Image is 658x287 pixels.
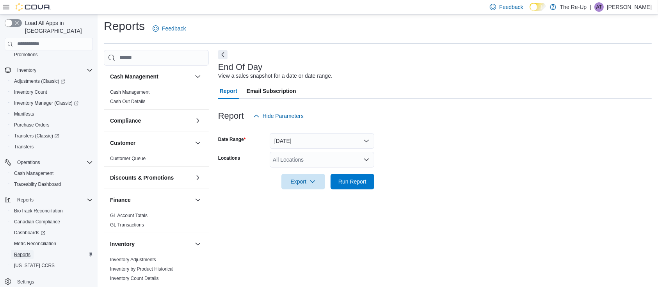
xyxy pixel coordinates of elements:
span: Cash Out Details [110,98,146,105]
span: Reports [14,195,93,205]
button: [DATE] [270,133,374,149]
a: Inventory by Product Historical [110,266,174,272]
a: Feedback [149,21,189,36]
button: Compliance [193,116,203,125]
a: Traceabilty Dashboard [11,180,64,189]
button: Promotions [8,49,96,60]
button: Metrc Reconciliation [8,238,96,249]
button: Discounts & Promotions [193,173,203,182]
span: Manifests [14,111,34,117]
span: Inventory [17,67,36,73]
button: Inventory Count [8,87,96,98]
h3: Report [218,111,244,121]
a: GL Transactions [110,222,144,228]
p: [PERSON_NAME] [607,2,652,12]
button: Manifests [8,109,96,119]
a: Cash Management [11,169,57,178]
span: Canadian Compliance [11,217,93,226]
input: Dark Mode [530,3,546,11]
a: Cash Management [110,89,149,95]
a: Adjustments (Classic) [11,77,68,86]
span: Operations [14,158,93,167]
a: Inventory Manager (Classic) [8,98,96,109]
a: Transfers (Classic) [11,131,62,141]
p: | [590,2,591,12]
span: Inventory Manager (Classic) [11,98,93,108]
span: Run Report [338,178,366,185]
button: Cash Management [193,72,203,81]
button: Operations [2,157,96,168]
span: Load All Apps in [GEOGRAPHIC_DATA] [22,19,93,35]
span: Promotions [11,50,93,59]
button: Open list of options [363,157,370,163]
h3: End Of Day [218,62,263,72]
span: Adjustments (Classic) [14,78,65,84]
button: Next [218,50,228,59]
a: GL Account Totals [110,213,148,218]
button: BioTrack Reconciliation [8,205,96,216]
a: Transfers (Classic) [8,130,96,141]
span: Reports [17,197,34,203]
a: Manifests [11,109,37,119]
span: Reports [14,251,30,258]
div: Customer [104,154,209,166]
a: Purchase Orders [11,120,53,130]
button: [US_STATE] CCRS [8,260,96,271]
button: Inventory [193,239,203,249]
span: Cash Management [14,170,53,176]
a: Metrc Reconciliation [11,239,59,248]
h1: Reports [104,18,145,34]
button: Finance [110,196,192,204]
span: Report [220,83,237,99]
span: Metrc Reconciliation [14,241,56,247]
h3: Cash Management [110,73,158,80]
img: Cova [16,3,51,11]
span: Inventory Count Details [110,275,159,282]
span: Reports [11,250,93,259]
p: The Re-Up [560,2,587,12]
span: Transfers (Classic) [14,133,59,139]
a: Settings [14,277,37,287]
button: Hide Parameters [250,108,307,124]
button: Compliance [110,117,192,125]
span: Transfers [14,144,34,150]
span: BioTrack Reconciliation [14,208,63,214]
span: BioTrack Reconciliation [11,206,93,216]
span: [US_STATE] CCRS [14,262,55,269]
button: Reports [2,194,96,205]
span: Traceabilty Dashboard [11,180,93,189]
span: Transfers [11,142,93,152]
h3: Compliance [110,117,141,125]
button: Finance [193,195,203,205]
span: Purchase Orders [11,120,93,130]
h3: Customer [110,139,135,147]
label: Date Range [218,136,246,143]
button: Purchase Orders [8,119,96,130]
button: Inventory [14,66,39,75]
button: Run Report [331,174,374,189]
span: Dashboards [11,228,93,237]
span: Inventory [14,66,93,75]
button: Transfers [8,141,96,152]
div: Aubrey Turner [594,2,604,12]
a: Dashboards [8,227,96,238]
span: Adjustments (Classic) [11,77,93,86]
span: Settings [17,279,34,285]
a: [US_STATE] CCRS [11,261,58,270]
span: Inventory Manager (Classic) [14,100,78,106]
button: Traceabilty Dashboard [8,179,96,190]
div: Finance [104,211,209,233]
span: Metrc Reconciliation [11,239,93,248]
a: Cash Out Details [110,99,146,104]
span: Email Subscription [247,83,296,99]
span: Inventory Count [11,87,93,97]
span: Traceabilty Dashboard [14,181,61,187]
h3: Inventory [110,240,135,248]
label: Locations [218,155,240,161]
a: Inventory Manager (Classic) [11,98,82,108]
div: View a sales snapshot for a date or date range. [218,72,333,80]
button: Cash Management [8,168,96,179]
span: Feedback [499,3,523,11]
